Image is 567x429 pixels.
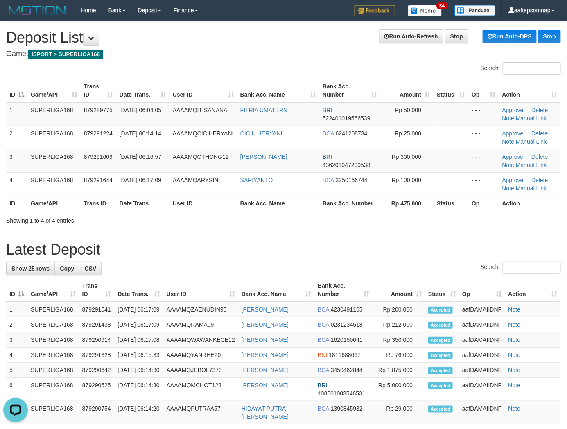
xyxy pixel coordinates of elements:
span: [DATE] 06:04:05 [120,107,161,113]
a: Stop [445,29,468,43]
span: 34 [436,2,447,9]
a: [PERSON_NAME] [242,321,289,328]
td: SUPERLIGA168 [27,378,79,401]
span: Accepted [428,337,453,344]
th: User ID: activate to sort column ascending [169,79,237,102]
a: Note [508,367,521,373]
td: 879291541 [79,302,115,317]
span: Copy 1620150041 to clipboard [331,336,363,343]
img: Button%20Memo.svg [408,5,442,16]
a: Delete [531,177,548,183]
span: AAAAMQCICIHERYANI [173,130,234,137]
img: panduan.png [454,5,495,16]
td: 5 [6,363,27,378]
td: AAAAMQZAENUDIN95 [163,302,238,317]
td: 4 [6,172,27,196]
a: HIDAYAT PUTRA [PERSON_NAME] [242,405,289,420]
span: AAAAMQOTHONG12 [173,154,229,160]
a: Note [502,115,515,122]
th: User ID: activate to sort column ascending [163,278,238,302]
a: Approve [502,130,524,137]
td: [DATE] 06:17:08 [114,332,163,348]
span: BCA [318,405,329,412]
span: BRI [323,154,332,160]
td: [DATE] 06:14:30 [114,363,163,378]
td: - - - [468,172,499,196]
span: Copy 1811688667 to clipboard [329,352,361,358]
td: - - - [468,102,499,126]
span: BCA [318,336,329,343]
th: Game/API: activate to sort column ascending [27,79,81,102]
th: Status: activate to sort column ascending [434,79,468,102]
a: Note [508,336,521,343]
th: Op: activate to sort column ascending [459,278,505,302]
a: Note [502,138,515,145]
span: BCA [318,367,329,373]
span: 879291609 [84,154,113,160]
td: 3 [6,149,27,172]
a: SARIYANTO [240,177,273,183]
a: Note [502,185,515,192]
td: aafDAMAIIDNF [459,348,505,363]
a: [PERSON_NAME] [242,352,289,358]
td: 6 [6,378,27,401]
td: SUPERLIGA168 [27,332,79,348]
span: BCA [318,306,329,313]
td: 3 [6,332,27,348]
td: Rp 200,000 [373,302,425,317]
span: Copy 522401019566539 to clipboard [323,115,370,122]
a: Note [508,306,521,313]
td: AAAAMQRAMA09 [163,317,238,332]
th: Date Trans.: activate to sort column ascending [114,278,163,302]
span: Copy 3250166744 to clipboard [336,177,368,183]
a: Approve [502,107,524,113]
button: Open LiveChat chat widget [3,3,28,28]
td: Rp 350,000 [373,332,425,348]
th: Action: activate to sort column ascending [499,79,561,102]
span: [DATE] 06:14:14 [120,130,161,137]
th: Bank Acc. Number: activate to sort column ascending [314,278,373,302]
span: Accepted [428,307,453,314]
a: Manual Link [516,185,547,192]
span: BCA [318,321,329,328]
th: Op: activate to sort column ascending [468,79,499,102]
td: aafDAMAIIDNF [459,317,505,332]
th: Amount: activate to sort column ascending [380,79,434,102]
td: 879291438 [79,317,115,332]
label: Search: [481,262,561,274]
td: - - - [468,149,499,172]
img: MOTION_logo.png [6,4,68,16]
span: 879291224 [84,130,113,137]
div: Showing 1 to 4 of 4 entries [6,213,230,225]
td: AAAAMQJEBOL7373 [163,363,238,378]
td: SUPERLIGA168 [27,302,79,317]
td: 1 [6,302,27,317]
span: Copy 6241208734 to clipboard [336,130,368,137]
a: Note [508,352,521,358]
th: Trans ID [81,196,116,211]
a: Approve [502,154,524,160]
th: Bank Acc. Number: activate to sort column ascending [319,79,380,102]
td: 879290754 [79,401,115,424]
td: aafDAMAIIDNF [459,378,505,401]
a: [PERSON_NAME] [242,367,289,373]
a: [PERSON_NAME] [242,336,289,343]
th: Trans ID: activate to sort column ascending [79,278,115,302]
th: Date Trans.: activate to sort column ascending [116,79,169,102]
span: AAAAMQITISANANA [173,107,228,113]
td: 2 [6,317,27,332]
th: Trans ID: activate to sort column ascending [81,79,116,102]
th: ID [6,196,27,211]
th: Status: activate to sort column ascending [425,278,459,302]
td: 879290642 [79,363,115,378]
a: Manual Link [516,162,547,168]
td: 879290914 [79,332,115,348]
span: Rp 50,000 [395,107,422,113]
td: SUPERLIGA168 [27,363,79,378]
span: Copy 4230491165 to clipboard [331,306,363,313]
span: Copy 1390845932 to clipboard [331,405,363,412]
a: Manual Link [516,138,547,145]
span: Accepted [428,352,453,359]
td: Rp 29,000 [373,401,425,424]
input: Search: [503,62,561,75]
